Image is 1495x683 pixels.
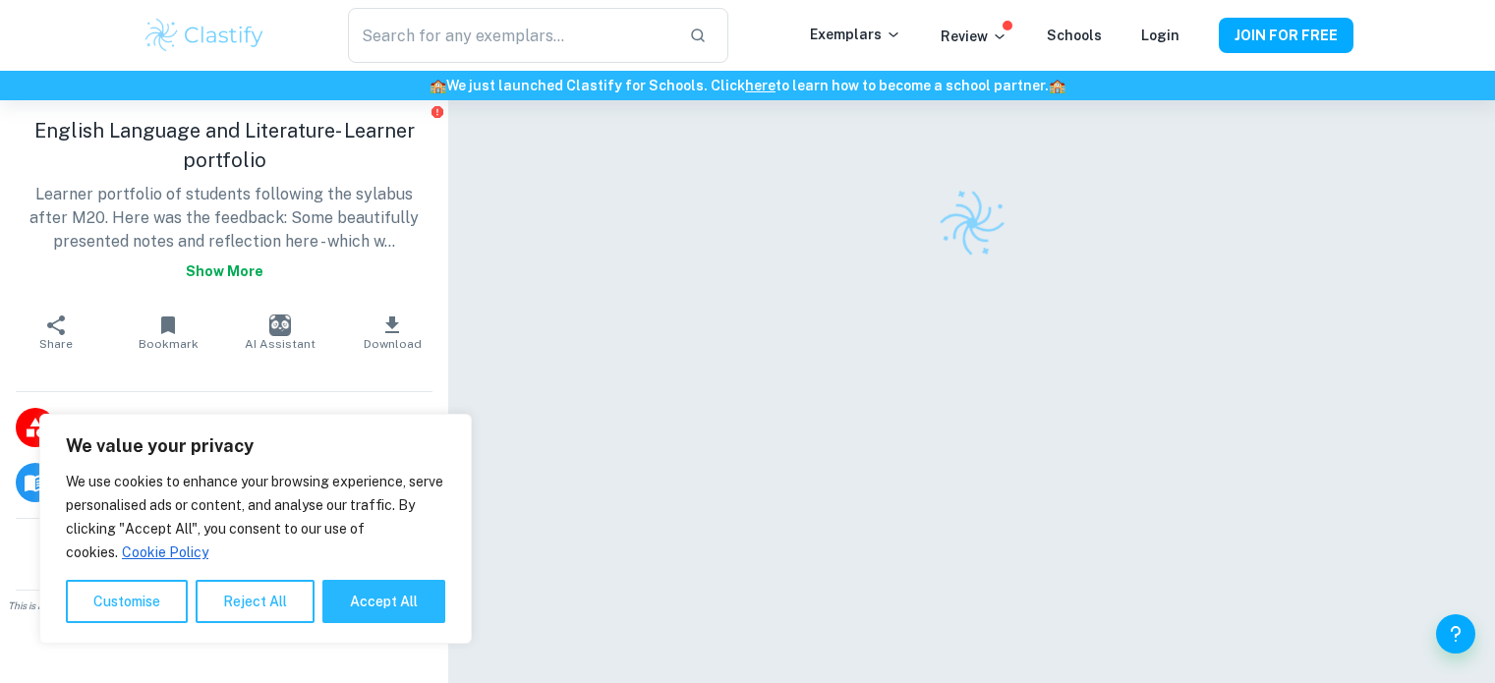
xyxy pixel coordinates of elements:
a: Login [1141,28,1179,43]
p: We value your privacy [66,434,445,458]
img: Clastify logo [143,16,267,55]
button: Report issue [430,104,444,119]
a: Schools [1047,28,1102,43]
button: JOIN FOR FREE [1219,18,1353,53]
button: Bookmark [112,305,224,360]
a: here [745,78,776,93]
span: Download [364,337,422,351]
span: This is an example of past student work. Do not copy or submit as your own. Use to understand the... [8,598,440,628]
p: We use cookies to enhance your browsing experience, serve personalised ads or content, and analys... [66,470,445,564]
button: Accept All [322,580,445,623]
a: Cookie Policy [121,543,209,561]
button: Reject All [196,580,315,623]
button: Customise [66,580,188,623]
span: 🏫 [1049,78,1065,93]
span: AI Assistant [245,337,316,351]
span: 🏫 [430,78,446,93]
img: Clastify logo [929,180,1015,266]
button: Download [336,305,448,360]
p: Review [941,26,1007,47]
div: We value your privacy [39,414,472,644]
input: Search for any exemplars... [348,8,672,63]
span: Bookmark [139,337,199,351]
button: AI Assistant [224,305,336,360]
p: Learner portfolio of students following the sylabus after M20. Here was the feedback: Some beauti... [16,183,432,289]
img: AI Assistant [269,314,291,336]
button: Show more [178,254,271,289]
span: Share [39,337,73,351]
p: Exemplars [810,24,901,45]
button: Help and Feedback [1436,614,1475,654]
h1: English Language and Literature- Learner portfolio [16,116,432,175]
h6: We just launched Clastify for Schools. Click to learn how to become a school partner. [4,75,1491,96]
